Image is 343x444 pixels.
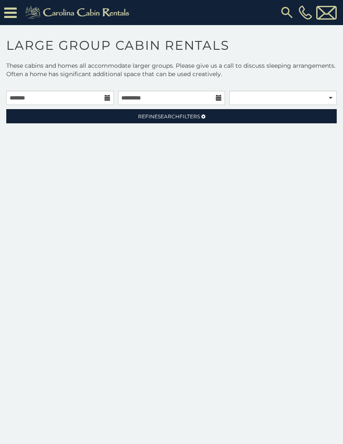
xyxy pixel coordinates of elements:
img: Khaki-logo.png [21,4,136,21]
img: search-regular.svg [279,5,294,20]
span: Search [158,113,179,120]
a: [PHONE_NUMBER] [297,5,314,20]
span: Refine Filters [138,113,200,120]
a: RefineSearchFilters [6,109,337,123]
